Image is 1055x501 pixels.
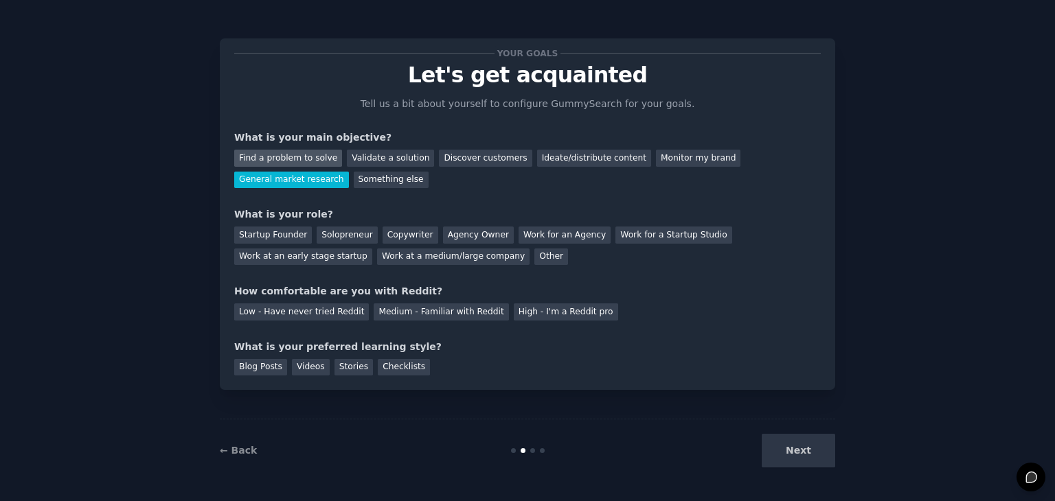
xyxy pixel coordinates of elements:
div: Copywriter [383,226,438,244]
div: High - I'm a Reddit pro [514,303,618,321]
div: Other [534,248,568,266]
div: Discover customers [439,150,532,167]
span: Your goals [495,46,560,60]
div: General market research [234,172,349,189]
div: Monitor my brand [656,150,740,167]
div: Solopreneur [317,226,377,244]
div: Find a problem to solve [234,150,342,167]
p: Tell us a bit about yourself to configure GummySearch for your goals. [354,97,701,111]
div: Validate a solution [347,150,434,167]
div: What is your role? [234,207,821,222]
div: Stories [334,359,373,376]
div: Agency Owner [443,226,514,244]
div: Work at a medium/large company [377,248,530,266]
div: Videos [292,359,330,376]
div: What is your preferred learning style? [234,340,821,354]
div: Medium - Familiar with Reddit [374,303,508,321]
div: What is your main objective? [234,130,821,145]
div: Ideate/distribute content [537,150,651,167]
div: Work at an early stage startup [234,248,372,266]
div: Startup Founder [234,226,312,244]
div: Work for a Startup Studio [615,226,731,244]
div: How comfortable are you with Reddit? [234,284,821,299]
p: Let's get acquainted [234,63,821,87]
div: Something else [354,172,429,189]
div: Checklists [378,359,430,376]
div: Blog Posts [234,359,287,376]
div: Low - Have never tried Reddit [234,303,369,321]
a: ← Back [220,445,257,456]
div: Work for an Agency [519,226,611,244]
